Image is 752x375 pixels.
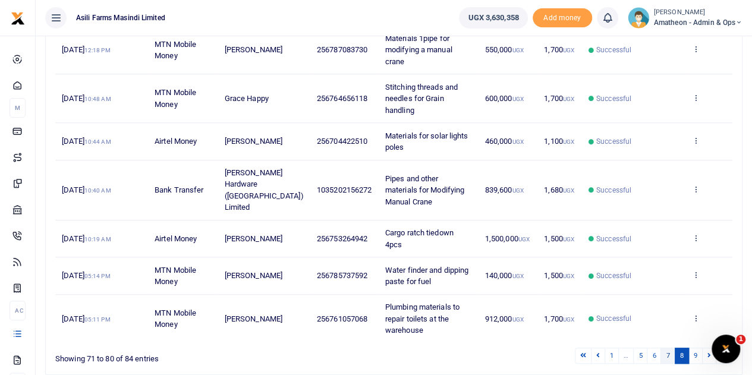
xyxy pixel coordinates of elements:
[225,168,304,212] span: [PERSON_NAME] Hardware ([GEOGRAPHIC_DATA]) Limited
[62,45,110,54] span: [DATE]
[317,137,367,146] span: 256704422510
[155,40,196,61] span: MTN Mobile Money
[62,234,111,243] span: [DATE]
[596,45,631,55] span: Successful
[385,131,468,152] span: Materials for solar lights poles
[385,266,468,286] span: Water finder and dipping paste for fuel
[225,45,282,54] span: [PERSON_NAME]
[225,94,269,103] span: Grace Happy
[155,137,197,146] span: Airtel Money
[647,348,661,364] a: 6
[62,185,111,194] span: [DATE]
[533,8,592,28] span: Add money
[736,335,745,344] span: 1
[660,348,675,364] a: 7
[605,348,619,364] a: 1
[688,348,703,364] a: 9
[62,94,111,103] span: [DATE]
[225,234,282,243] span: [PERSON_NAME]
[544,137,574,146] span: 1,100
[654,8,742,18] small: [PERSON_NAME]
[544,94,574,103] span: 1,700
[10,301,26,320] li: Ac
[155,266,196,286] span: MTN Mobile Money
[485,271,524,280] span: 140,000
[512,273,523,279] small: UGX
[596,270,631,281] span: Successful
[385,228,454,249] span: Cargo ratch tiedown 4pcs
[563,316,574,323] small: UGX
[596,136,631,147] span: Successful
[563,96,574,102] small: UGX
[628,7,742,29] a: profile-user [PERSON_NAME] Amatheon - Admin & Ops
[633,348,647,364] a: 5
[317,314,367,323] span: 256761057068
[675,348,689,364] a: 8
[512,96,523,102] small: UGX
[518,236,530,242] small: UGX
[563,138,574,145] small: UGX
[71,12,170,23] span: Asili Farms Masindi Limited
[11,11,25,26] img: logo-small
[385,83,458,115] span: Stitching threads and needles for Grain handling
[712,335,740,363] iframe: Intercom live chat
[544,271,574,280] span: 1,500
[468,12,518,24] span: UGX 3,630,358
[155,185,203,194] span: Bank Transfer
[596,313,631,324] span: Successful
[563,47,574,53] small: UGX
[654,17,742,28] span: Amatheon - Admin & Ops
[155,308,196,329] span: MTN Mobile Money
[385,174,464,206] span: Pipes and other materials for Modifying Manual Crane
[84,273,111,279] small: 05:14 PM
[385,302,460,335] span: Plumbing materials to repair toilets at the warehouse
[544,45,574,54] span: 1,700
[225,314,282,323] span: [PERSON_NAME]
[544,314,574,323] span: 1,700
[225,137,282,146] span: [PERSON_NAME]
[563,187,574,194] small: UGX
[596,185,631,196] span: Successful
[512,47,523,53] small: UGX
[512,187,523,194] small: UGX
[459,7,527,29] a: UGX 3,630,358
[485,234,530,243] span: 1,500,000
[485,137,524,146] span: 460,000
[544,234,574,243] span: 1,500
[485,94,524,103] span: 600,000
[84,47,111,53] small: 12:18 PM
[533,8,592,28] li: Toup your wallet
[84,316,111,323] small: 05:11 PM
[84,236,111,242] small: 10:19 AM
[84,187,111,194] small: 10:40 AM
[485,185,524,194] span: 839,600
[563,273,574,279] small: UGX
[155,88,196,109] span: MTN Mobile Money
[55,346,333,365] div: Showing 71 to 80 of 84 entries
[628,7,649,29] img: profile-user
[317,271,367,280] span: 256785737592
[317,234,367,243] span: 256753264942
[385,34,452,66] span: Materials 1pipe for modifying a manual crane
[84,138,111,145] small: 10:44 AM
[155,234,197,243] span: Airtel Money
[512,316,523,323] small: UGX
[533,12,592,21] a: Add money
[512,138,523,145] small: UGX
[84,96,111,102] small: 10:48 AM
[317,94,367,103] span: 256764656118
[317,185,372,194] span: 1035202156272
[62,137,111,146] span: [DATE]
[11,13,25,22] a: logo-small logo-large logo-large
[317,45,367,54] span: 256787083730
[596,93,631,104] span: Successful
[563,236,574,242] small: UGX
[485,45,524,54] span: 550,000
[225,271,282,280] span: [PERSON_NAME]
[596,234,631,244] span: Successful
[62,314,110,323] span: [DATE]
[10,98,26,118] li: M
[62,271,110,280] span: [DATE]
[544,185,574,194] span: 1,680
[454,7,532,29] li: Wallet ballance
